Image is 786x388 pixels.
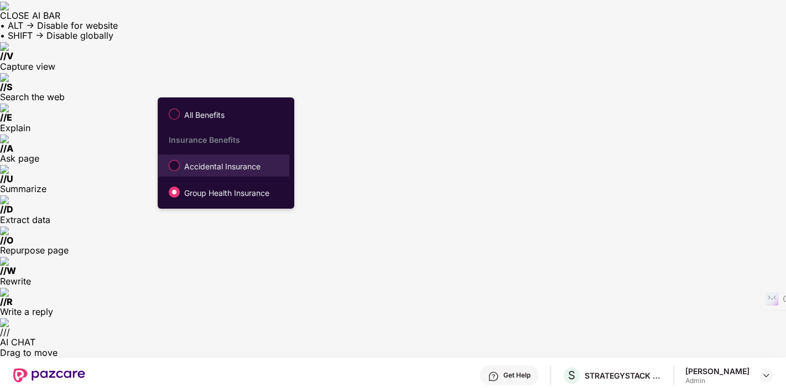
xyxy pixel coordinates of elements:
[685,376,749,385] div: Admin
[13,368,85,382] img: New Pazcare Logo
[585,370,662,381] div: STRATEGYSTACK CONSULTING PRIVATE LIMITED
[488,371,499,382] img: svg+xml;base64,PHN2ZyBpZD0iSGVscC0zMngzMiIgeG1sbnM9Imh0dHA6Ly93d3cudzMub3JnLzIwMDAvc3ZnIiB3aWR0aD...
[503,371,530,380] div: Get Help
[568,369,575,382] span: S
[762,371,771,380] img: svg+xml;base64,PHN2ZyBpZD0iRHJvcGRvd24tMzJ4MzIiIHhtbG5zPSJodHRwOi8vd3d3LnczLm9yZy8yMDAwL3N2ZyIgd2...
[685,366,749,376] div: [PERSON_NAME]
